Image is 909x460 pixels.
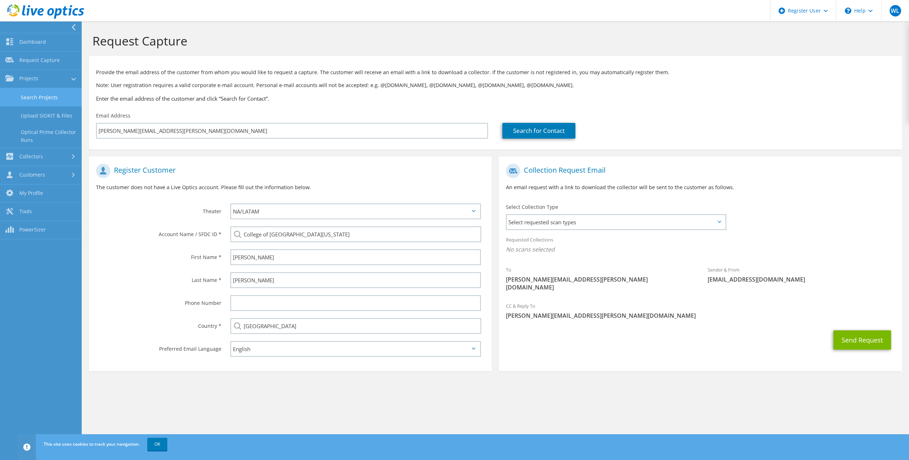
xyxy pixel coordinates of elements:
svg: \n [845,8,851,14]
h1: Collection Request Email [506,164,891,178]
p: Provide the email address of the customer from whom you would like to request a capture. The cust... [96,68,895,76]
p: Note: User registration requires a valid corporate e-mail account. Personal e-mail accounts will ... [96,81,895,89]
span: [PERSON_NAME][EMAIL_ADDRESS][PERSON_NAME][DOMAIN_NAME] [506,312,894,320]
label: Email Address [96,112,130,119]
label: Last Name * [96,272,221,284]
div: To [499,262,700,295]
label: Select Collection Type [506,203,558,211]
label: Account Name / SFDC ID * [96,226,221,238]
label: First Name * [96,249,221,261]
span: [PERSON_NAME][EMAIL_ADDRESS][PERSON_NAME][DOMAIN_NAME] [506,275,693,291]
label: Preferred Email Language [96,341,221,353]
a: OK [147,438,167,451]
h1: Request Capture [92,33,895,48]
label: Country * [96,318,221,330]
button: Send Request [833,330,891,350]
h1: Register Customer [96,164,481,178]
p: The customer does not have a Live Optics account. Please fill out the information below. [96,183,484,191]
div: Sender & From [700,262,902,287]
div: Requested Collections [499,232,901,259]
a: Search for Contact [502,123,575,139]
label: Theater [96,203,221,215]
span: No scans selected [506,245,894,253]
span: Select requested scan types [507,215,725,229]
div: CC & Reply To [499,298,901,323]
span: [EMAIL_ADDRESS][DOMAIN_NAME] [708,275,895,283]
span: WL [890,5,901,16]
p: An email request with a link to download the collector will be sent to the customer as follows. [506,183,894,191]
h3: Enter the email address of the customer and click “Search for Contact”. [96,95,895,102]
label: Phone Number [96,295,221,307]
span: This site uses cookies to track your navigation. [44,441,140,447]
